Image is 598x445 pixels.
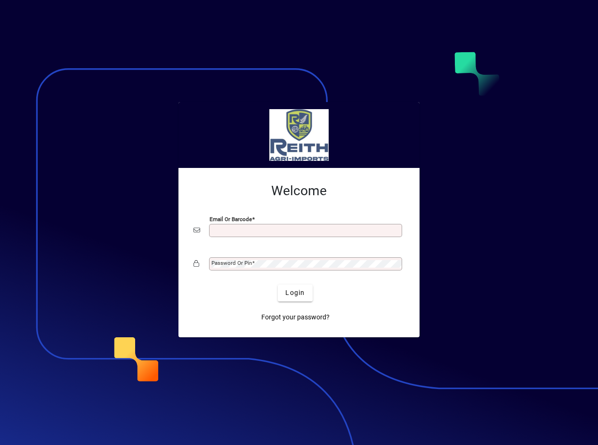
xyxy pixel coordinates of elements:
h2: Welcome [194,183,404,199]
span: Forgot your password? [261,312,330,322]
mat-label: Email or Barcode [210,215,252,222]
button: Login [278,285,312,302]
span: Login [285,288,305,298]
a: Forgot your password? [258,309,333,326]
mat-label: Password or Pin [211,260,252,266]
